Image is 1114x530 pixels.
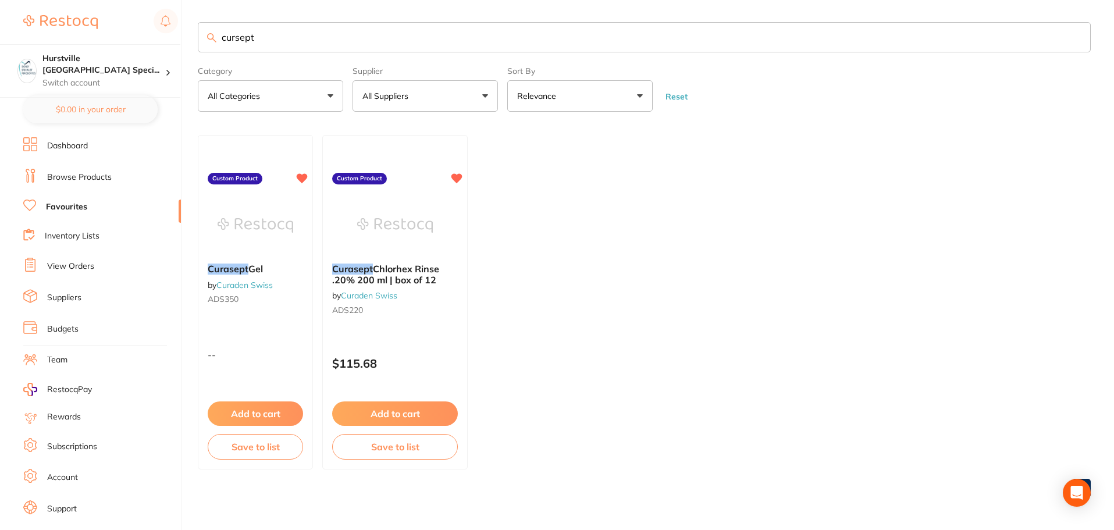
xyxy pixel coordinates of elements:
[47,384,92,396] span: RestocqPay
[353,66,498,76] label: Supplier
[362,90,413,102] p: All Suppliers
[198,80,343,112] button: All Categories
[208,90,265,102] p: All Categories
[198,22,1091,52] input: Search Favourite Products
[23,383,37,396] img: RestocqPay
[47,411,81,423] a: Rewards
[357,196,433,254] img: Curasept Chlorhex Rinse .20% 200 ml | box of 12
[332,305,363,315] span: ADS220
[332,290,397,301] span: by
[332,173,387,184] label: Custom Product
[1072,476,1091,500] a: 1
[198,350,312,360] div: --
[216,280,273,290] a: Curaden Swiss
[353,80,498,112] button: All Suppliers
[47,503,77,515] a: Support
[47,261,94,272] a: View Orders
[47,354,67,366] a: Team
[23,95,158,123] button: $0.00 in your order
[332,263,373,275] em: Curasept
[46,201,87,213] a: Favourites
[208,263,248,275] em: Curasept
[341,290,397,301] a: Curaden Swiss
[517,90,561,102] p: Relevance
[332,401,458,426] button: Add to cart
[507,80,653,112] button: Relevance
[45,230,99,242] a: Inventory Lists
[332,264,458,285] b: Curasept Chlorhex Rinse .20% 200 ml | box of 12
[47,441,97,453] a: Subscriptions
[47,140,88,152] a: Dashboard
[332,434,458,460] button: Save to list
[218,196,293,254] img: Curasept Gel
[248,263,263,275] span: Gel
[42,77,165,89] p: Switch account
[198,66,343,76] label: Category
[332,263,439,285] span: Chlorhex Rinse .20% 200 ml | box of 12
[47,323,79,335] a: Budgets
[42,53,165,76] h4: Hurstville Sydney Specialist Periodontics
[208,173,262,184] label: Custom Product
[507,66,653,76] label: Sort By
[23,9,98,35] a: Restocq Logo
[47,172,112,183] a: Browse Products
[1063,479,1091,507] div: Open Intercom Messenger
[208,280,273,290] span: by
[208,401,303,426] button: Add to cart
[208,264,303,274] b: Curasept Gel
[18,59,36,77] img: Hurstville Sydney Specialist Periodontics
[662,91,691,102] button: Reset
[47,472,78,483] a: Account
[47,292,81,304] a: Suppliers
[23,383,92,396] a: RestocqPay
[332,357,458,370] p: $115.68
[23,15,98,29] img: Restocq Logo
[208,294,239,304] span: ADS350
[208,434,303,460] button: Save to list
